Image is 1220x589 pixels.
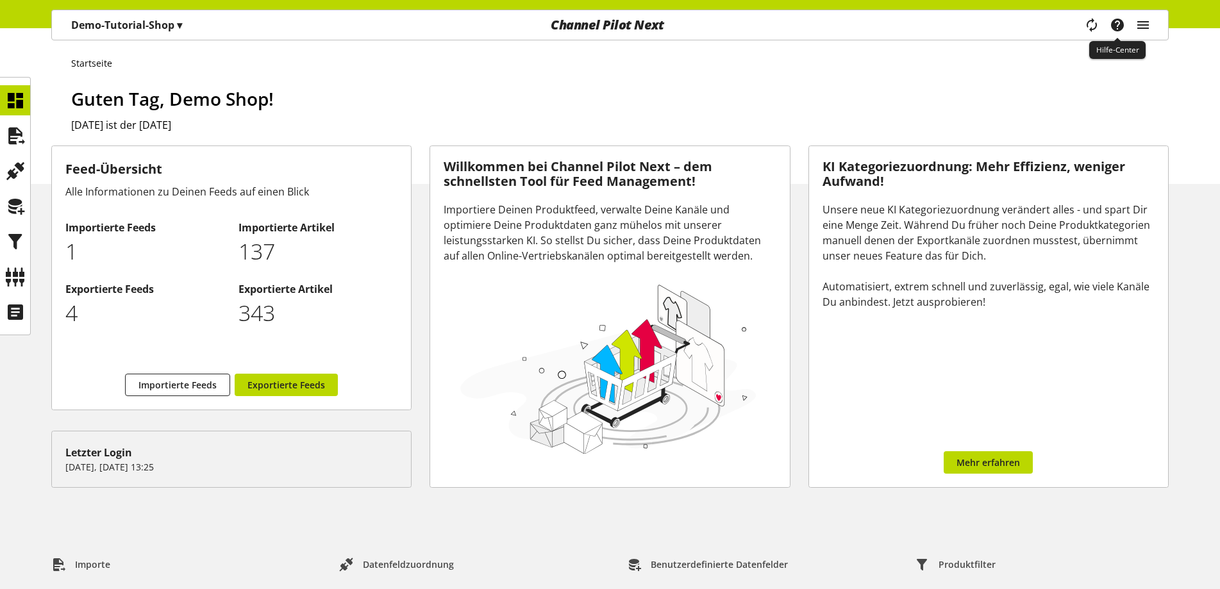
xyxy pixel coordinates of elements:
a: Benutzerdefinierte Datenfelder [617,553,798,576]
span: Exportierte Feeds [247,378,325,392]
div: Unsere neue KI Kategoriezuordnung verändert alles - und spart Dir eine Menge Zeit. Während Du frü... [823,202,1155,310]
span: Datenfeldzuordnung [363,558,454,571]
p: [DATE], [DATE] 13:25 [65,460,397,474]
div: Letzter Login [65,445,397,460]
a: Produktfilter [905,553,1006,576]
nav: main navigation [51,10,1169,40]
span: Guten Tag, Demo Shop! [71,87,274,111]
img: 78e1b9dcff1e8392d83655fcfc870417.svg [456,279,760,458]
span: Importe [75,558,110,571]
h2: Importierte Feeds [65,220,225,235]
h2: Importierte Artikel [238,220,398,235]
span: ▾ [177,18,182,32]
span: Mehr erfahren [957,456,1020,469]
div: Alle Informationen zu Deinen Feeds auf einen Blick [65,184,397,199]
span: Produktfilter [939,558,996,571]
h2: Exportierte Artikel [238,281,398,297]
a: Mehr erfahren [944,451,1033,474]
h3: KI Kategoriezuordnung: Mehr Effizienz, weniger Aufwand! [823,160,1155,188]
a: Importe [41,553,121,576]
p: 137 [238,235,398,268]
div: Importiere Deinen Produktfeed, verwalte Deine Kanäle und optimiere Deine Produktdaten ganz mühelo... [444,202,776,263]
a: Hilfe-Center [1110,13,1125,37]
span: Importierte Feeds [138,378,217,392]
div: Hilfe-Center [1089,41,1146,59]
p: 4 [65,297,225,329]
h3: Feed-Übersicht [65,160,397,179]
p: 1 [65,235,225,268]
span: Benutzerdefinierte Datenfelder [651,558,788,571]
h2: [DATE] ist der [DATE] [71,117,1169,133]
a: Exportierte Feeds [235,374,338,396]
h3: Willkommen bei Channel Pilot Next – dem schnellsten Tool für Feed Management! [444,160,776,188]
p: 343 [238,297,398,329]
a: Importierte Feeds [125,374,230,396]
a: Datenfeldzuordnung [329,553,464,576]
p: Demo-Tutorial-Shop [71,17,182,33]
h2: Exportierte Feeds [65,281,225,297]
